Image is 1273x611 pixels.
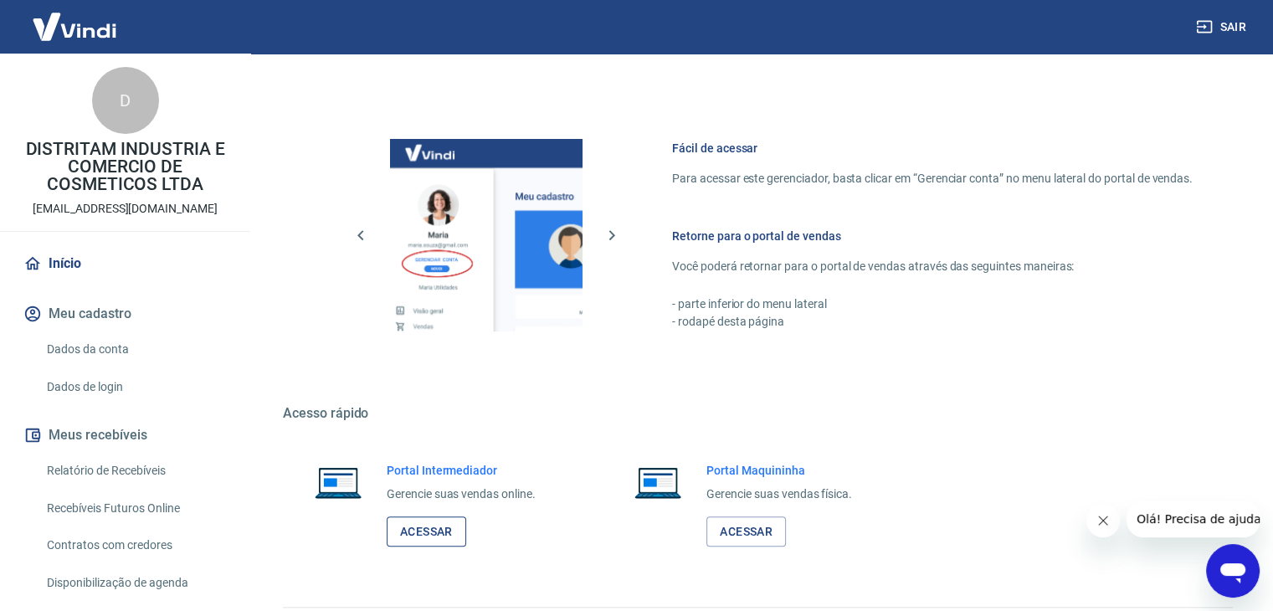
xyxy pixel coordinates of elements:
[672,140,1193,157] h6: Fácil de acessar
[706,462,852,479] h6: Portal Maquininha
[40,332,230,367] a: Dados da conta
[623,462,693,502] img: Imagem de um notebook aberto
[33,200,218,218] p: [EMAIL_ADDRESS][DOMAIN_NAME]
[672,295,1193,313] p: - parte inferior do menu lateral
[706,516,786,547] a: Acessar
[1086,504,1120,537] iframe: Fechar mensagem
[387,516,466,547] a: Acessar
[40,528,230,562] a: Contratos com credores
[1206,544,1260,598] iframe: Botão para abrir a janela de mensagens
[20,245,230,282] a: Início
[20,295,230,332] button: Meu cadastro
[303,462,373,502] img: Imagem de um notebook aberto
[706,485,852,503] p: Gerencie suas vendas física.
[390,139,583,331] img: Imagem da dashboard mostrando o botão de gerenciar conta na sidebar no lado esquerdo
[40,370,230,404] a: Dados de login
[672,228,1193,244] h6: Retorne para o portal de vendas
[40,566,230,600] a: Disponibilização de agenda
[283,405,1233,422] h5: Acesso rápido
[40,454,230,488] a: Relatório de Recebíveis
[672,313,1193,331] p: - rodapé desta página
[40,491,230,526] a: Recebíveis Futuros Online
[20,417,230,454] button: Meus recebíveis
[1193,12,1253,43] button: Sair
[387,462,536,479] h6: Portal Intermediador
[672,258,1193,275] p: Você poderá retornar para o portal de vendas através das seguintes maneiras:
[92,67,159,134] div: D
[387,485,536,503] p: Gerencie suas vendas online.
[672,170,1193,187] p: Para acessar este gerenciador, basta clicar em “Gerenciar conta” no menu lateral do portal de ven...
[1127,501,1260,537] iframe: Mensagem da empresa
[20,1,129,52] img: Vindi
[13,141,237,193] p: DISTRITAM INDUSTRIA E COMERCIO DE COSMETICOS LTDA
[10,12,141,25] span: Olá! Precisa de ajuda?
